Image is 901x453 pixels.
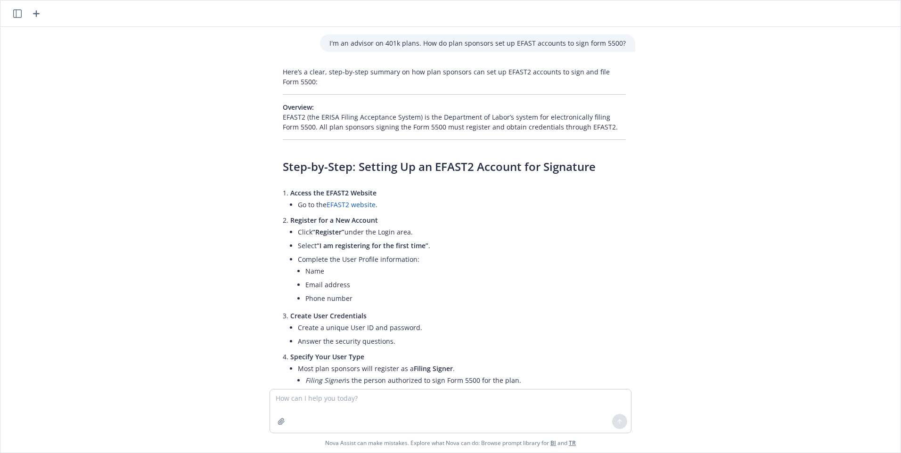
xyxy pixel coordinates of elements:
[305,264,626,278] li: Name
[283,102,626,132] p: EFAST2 (the ERISA Filing Acceptance System) is the Department of Labor’s system for electronicall...
[283,67,626,87] p: Here’s a clear, step-by-step summary on how plan sponsors can set up EFAST2 accounts to sign and ...
[290,311,367,320] span: Create User Credentials
[305,291,626,305] li: Phone number
[290,188,377,197] span: Access the EFAST2 Website
[283,103,314,112] span: Overview:
[550,439,556,447] a: BI
[327,200,376,209] a: EFAST2 website
[298,239,626,252] li: Select .
[290,352,364,361] span: Specify Your User Type
[312,227,344,236] span: “Register”
[325,433,576,453] span: Nova Assist can make mistakes. Explore what Nova can do: Browse prompt library for and
[305,373,626,387] li: is the person authorized to sign Form 5500 for the plan.
[569,439,576,447] a: TR
[298,321,626,334] li: Create a unique User ID and password.
[290,216,378,225] span: Register for a New Account
[305,278,626,291] li: Email address
[414,364,453,373] span: Filing Signer
[283,159,626,175] h3: Step-by-Step: Setting Up an EFAST2 Account for Signature
[298,362,626,389] li: Most plan sponsors will register as a .
[298,252,626,307] li: Complete the User Profile information:
[317,241,428,250] span: “I am registering for the first time”
[298,225,626,239] li: Click under the Login area.
[298,198,626,211] li: Go to the .
[305,376,344,385] em: Filing Signer
[298,334,626,348] li: Answer the security questions.
[329,38,626,48] p: I'm an advisor on 401k plans. How do plan sponsors set up EFAST accounts to sign form 5500?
